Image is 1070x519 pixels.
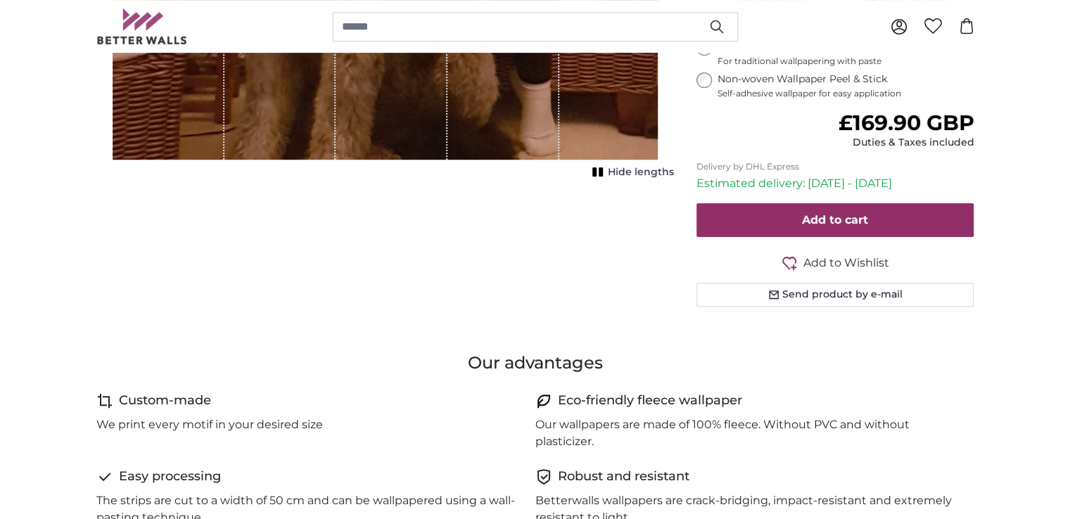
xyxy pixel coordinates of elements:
[96,352,974,374] h3: Our advantages
[119,391,211,411] h4: Custom-made
[718,72,974,99] label: Non-woven Wallpaper Peel & Stick
[696,254,974,271] button: Add to Wishlist
[696,175,974,192] p: Estimated delivery: [DATE] - [DATE]
[718,40,974,67] label: Non-woven Wallpaper Classic
[119,467,221,487] h4: Easy processing
[838,110,974,136] span: £169.90 GBP
[718,88,974,99] span: Self-adhesive wallpaper for easy application
[838,136,974,150] div: Duties & Taxes included
[696,161,974,172] p: Delivery by DHL Express
[588,162,674,182] button: Hide lengths
[558,467,689,487] h4: Robust and resistant
[535,416,963,450] p: Our wallpapers are made of 100% fleece. Without PVC and without plasticizer.
[96,416,323,433] p: We print every motif in your desired size
[718,56,974,67] span: For traditional wallpapering with paste
[803,255,889,271] span: Add to Wishlist
[558,391,742,411] h4: Eco-friendly fleece wallpaper
[608,165,674,179] span: Hide lengths
[96,8,188,44] img: Betterwalls
[802,213,868,226] span: Add to cart
[696,203,974,237] button: Add to cart
[696,283,974,307] button: Send product by e-mail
